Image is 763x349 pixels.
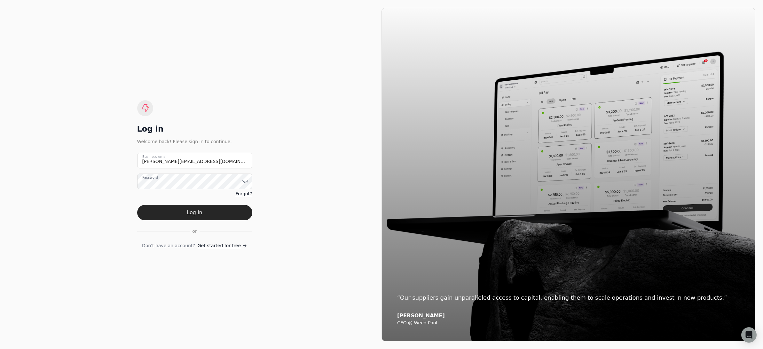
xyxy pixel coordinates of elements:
span: or [192,228,197,235]
label: Password [142,175,158,180]
a: Get started for free [198,242,247,249]
span: Don't have an account? [142,242,195,249]
span: Get started for free [198,242,241,249]
div: Welcome back! Please sign in to continue. [137,138,252,145]
div: “Our suppliers gain unparalleled access to capital, enabling them to scale operations and invest ... [397,293,740,302]
div: CEO @ Weed Pool [397,320,740,326]
div: Open Intercom Messenger [741,327,757,343]
div: [PERSON_NAME] [397,312,740,319]
button: Log in [137,205,252,220]
label: Business email [142,154,168,159]
a: Forgot? [235,191,252,197]
div: Log in [137,124,252,134]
